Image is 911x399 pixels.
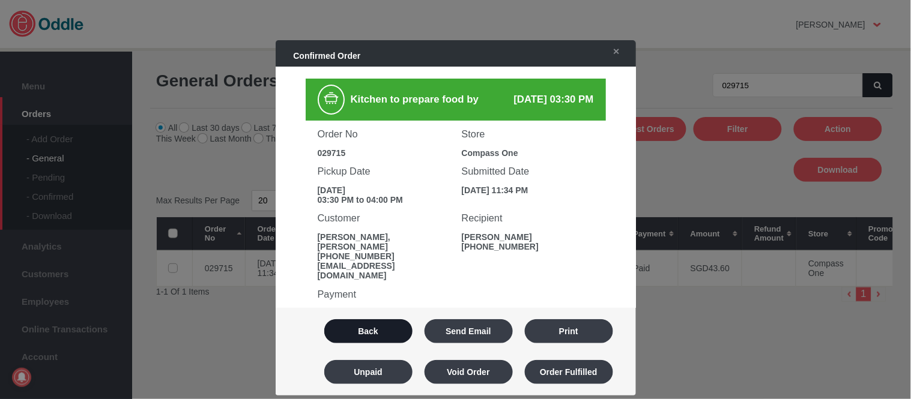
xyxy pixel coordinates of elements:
[318,148,450,158] div: 029715
[324,319,413,343] button: Back
[318,289,594,300] h3: Payment
[324,360,413,384] button: Unpaid
[318,195,450,205] div: 03:30 PM to 04:00 PM
[462,128,594,140] h3: Store
[318,166,450,177] h3: Pickup Date
[318,261,450,280] div: [EMAIL_ADDRESS][DOMAIN_NAME]
[322,89,340,107] img: cooking.png
[425,360,513,384] button: Void Order
[318,212,450,224] h3: Customer
[462,232,594,242] div: [PERSON_NAME]
[282,45,595,67] div: Confirmed Order
[525,319,613,343] button: Print
[345,85,501,115] div: Kitchen to prepare food by
[501,94,594,106] div: [DATE] 03:30 PM
[462,166,594,177] h3: Submitted Date
[318,232,450,251] div: [PERSON_NAME], [PERSON_NAME]
[318,128,450,140] h3: Order No
[462,242,594,251] div: [PHONE_NUMBER]
[318,185,450,195] div: [DATE]
[525,360,613,384] button: Order Fulfilled
[425,319,513,343] button: Send Email
[462,212,594,224] h3: Recipient
[601,41,626,62] a: ✕
[318,251,450,261] div: [PHONE_NUMBER]
[462,185,594,195] div: [DATE] 11:34 PM
[462,148,594,158] div: Compass One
